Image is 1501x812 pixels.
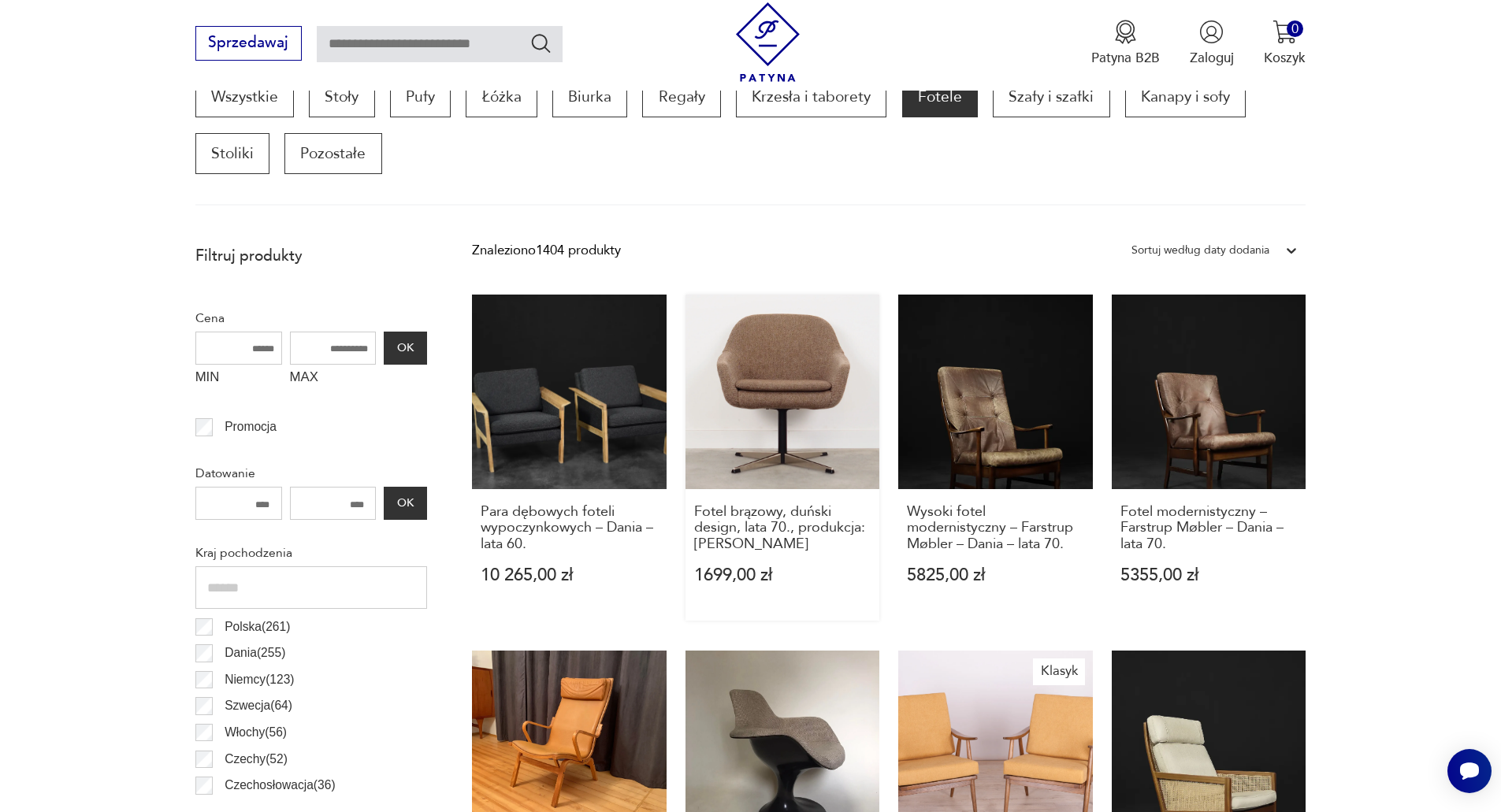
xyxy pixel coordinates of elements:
iframe: Smartsupp widget button [1447,749,1492,793]
div: Znaleziono 1404 produkty [472,240,621,261]
a: Ikona medaluPatyna B2B [1091,20,1160,67]
button: 0Koszyk [1264,20,1306,67]
button: Zaloguj [1190,20,1234,67]
p: Szwecja ( 64 ) [225,695,292,716]
a: Pufy [390,76,451,117]
a: Szafy i szafki [993,76,1109,117]
p: Koszyk [1264,49,1306,67]
button: Szukaj [529,32,552,54]
a: Fotele [902,76,978,117]
a: Stoliki [195,133,269,174]
a: Stoły [309,76,374,117]
label: MIN [195,365,282,395]
a: Fotel brązowy, duński design, lata 70., produkcja: DaniaFotel brązowy, duński design, lata 70., p... [685,295,880,621]
div: 0 [1287,20,1303,37]
p: Włochy ( 56 ) [225,722,287,743]
a: Kanapy i sofy [1125,76,1246,117]
p: Filtruj produkty [195,246,427,266]
label: MAX [290,365,377,395]
p: Polska ( 261 ) [225,617,290,637]
p: Kraj pochodzenia [195,543,427,563]
p: Patyna B2B [1091,49,1160,67]
p: 5825,00 zł [907,567,1084,584]
a: Sprzedawaj [195,38,302,50]
button: Patyna B2B [1091,20,1160,67]
p: Czechosłowacja ( 36 ) [225,775,335,795]
a: Fotel modernistyczny – Farstrup Møbler – Dania – lata 70.Fotel modernistyczny – Farstrup Møbler –... [1112,295,1306,621]
a: Para dębowych foteli wypoczynkowych – Dania – lata 60.Para dębowych foteli wypoczynkowych – Dania... [472,295,667,621]
p: Zaloguj [1190,49,1234,67]
h3: Fotel modernistyczny – Farstrup Møbler – Dania – lata 70. [1120,504,1298,552]
a: Pozostałe [284,133,381,174]
div: Sortuj według daty dodania [1131,240,1269,261]
a: Wysoki fotel modernistyczny – Farstrup Møbler – Dania – lata 70.Wysoki fotel modernistyczny – Far... [898,295,1093,621]
h3: Fotel brązowy, duński design, lata 70., produkcja: [PERSON_NAME] [694,504,871,552]
p: 10 265,00 zł [481,567,658,584]
p: Promocja [225,417,277,437]
a: Biurka [552,76,627,117]
h3: Wysoki fotel modernistyczny – Farstrup Møbler – Dania – lata 70. [907,504,1084,552]
p: Datowanie [195,463,427,484]
p: Niemcy ( 123 ) [225,669,294,690]
img: Patyna - sklep z meblami i dekoracjami vintage [728,2,808,82]
h3: Para dębowych foteli wypoczynkowych – Dania – lata 60. [481,504,658,552]
p: 5355,00 zł [1120,567,1298,584]
p: Dania ( 255 ) [225,643,285,663]
p: Cena [195,308,427,328]
button: OK [384,487,426,520]
p: 1699,00 zł [694,567,871,584]
button: Sprzedawaj [195,26,302,61]
a: Wszystkie [195,76,294,117]
a: Krzesła i taborety [736,76,886,117]
img: Ikonka użytkownika [1199,20,1224,44]
img: Ikona koszyka [1273,20,1297,44]
a: Łóżka [466,76,537,117]
button: OK [384,332,426,365]
img: Ikona medalu [1113,20,1138,44]
a: Regały [642,76,720,117]
p: Czechy ( 52 ) [225,749,288,769]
